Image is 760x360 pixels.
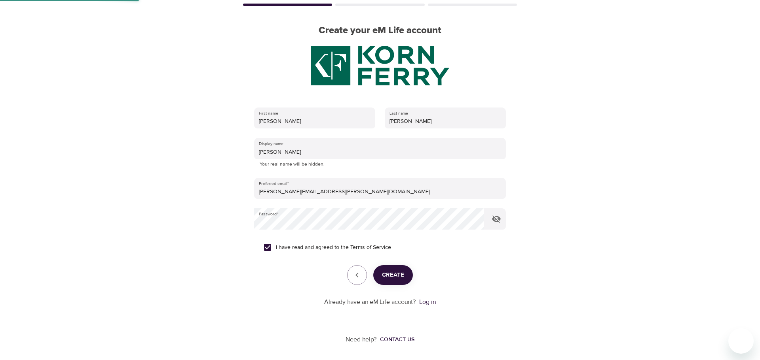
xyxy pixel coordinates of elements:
[276,243,391,252] span: I have read and agreed to the
[382,270,404,280] span: Create
[350,243,391,252] a: Terms of Service
[419,298,436,306] a: Log in
[241,25,519,36] h2: Create your eM Life account
[377,335,414,343] a: Contact us
[324,298,416,307] p: Already have an eM Life account?
[380,335,414,343] div: Contact us
[346,335,377,344] p: Need help?
[311,46,449,85] img: KF%20green%20logo%202.20.2025.png
[728,328,754,354] iframe: Button to launch messaging window
[373,265,413,285] button: Create
[260,160,500,168] p: Your real name will be hidden.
